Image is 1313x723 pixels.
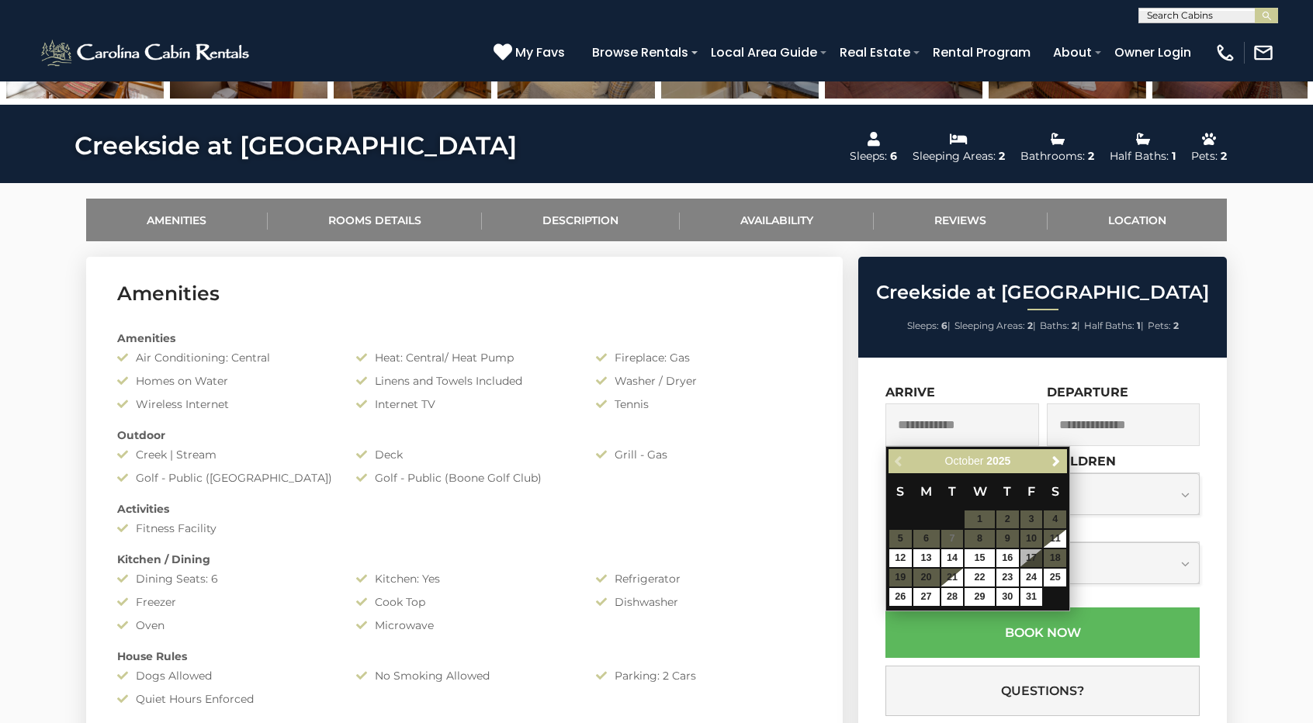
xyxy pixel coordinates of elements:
[986,455,1010,467] span: 2025
[106,552,823,567] div: Kitchen / Dining
[1107,39,1199,66] a: Owner Login
[925,39,1038,66] a: Rental Program
[106,396,345,412] div: Wireless Internet
[106,649,823,664] div: House Rules
[1020,588,1043,606] a: 31
[584,39,696,66] a: Browse Rentals
[907,320,939,331] span: Sleeps:
[106,501,823,517] div: Activities
[1046,451,1065,471] a: Next
[345,594,584,610] div: Cook Top
[913,549,940,567] a: 13
[106,571,345,586] div: Dining Seats: 6
[1020,569,1043,586] a: 24
[1047,385,1128,400] label: Departure
[965,588,994,606] a: 29
[1045,39,1100,66] a: About
[680,199,875,241] a: Availability
[945,455,984,467] span: October
[1252,42,1274,64] img: mail-regular-white.png
[941,549,964,567] a: 14
[1003,484,1011,499] span: Thursday
[345,617,584,633] div: Microwave
[584,350,823,365] div: Fireplace: Gas
[920,484,932,499] span: Monday
[996,549,1019,567] a: 16
[584,447,823,462] div: Grill - Gas
[345,373,584,389] div: Linens and Towels Included
[862,282,1223,303] h2: Creekside at [GEOGRAPHIC_DATA]
[584,373,823,389] div: Washer / Dryer
[996,569,1019,586] a: 23
[494,43,569,63] a: My Favs
[106,427,823,443] div: Outdoor
[1084,316,1144,336] li: |
[106,373,345,389] div: Homes on Water
[941,569,964,586] a: 21
[896,484,904,499] span: Sunday
[1047,454,1116,469] label: Children
[268,199,483,241] a: Rooms Details
[1044,530,1066,548] a: 11
[874,199,1048,241] a: Reviews
[106,521,345,536] div: Fitness Facility
[106,594,345,610] div: Freezer
[515,43,565,62] span: My Favs
[965,569,994,586] a: 22
[117,280,812,307] h3: Amenities
[106,470,345,486] div: Golf - Public ([GEOGRAPHIC_DATA])
[954,320,1025,331] span: Sleeping Areas:
[941,320,948,331] strong: 6
[106,350,345,365] div: Air Conditioning: Central
[1072,320,1077,331] strong: 2
[1051,484,1059,499] span: Saturday
[1050,455,1062,467] span: Next
[86,199,268,241] a: Amenities
[482,199,680,241] a: Description
[345,470,584,486] div: Golf - Public (Boone Golf Club)
[885,607,1200,658] button: Book Now
[345,396,584,412] div: Internet TV
[913,588,940,606] a: 27
[885,385,935,400] label: Arrive
[345,350,584,365] div: Heat: Central/ Heat Pump
[1048,199,1228,241] a: Location
[889,588,912,606] a: 26
[106,668,345,683] div: Dogs Allowed
[885,666,1200,716] button: Questions?
[973,484,987,499] span: Wednesday
[1214,42,1236,64] img: phone-regular-white.png
[1040,316,1080,336] li: |
[106,691,345,707] div: Quiet Hours Enforced
[965,549,994,567] a: 15
[584,571,823,586] div: Refrigerator
[941,588,964,606] a: 28
[39,37,254,68] img: White-1-2.png
[584,594,823,610] div: Dishwasher
[954,316,1036,336] li: |
[584,396,823,412] div: Tennis
[345,668,584,683] div: No Smoking Allowed
[948,484,956,499] span: Tuesday
[996,588,1019,606] a: 30
[889,549,912,567] a: 12
[703,39,825,66] a: Local Area Guide
[1137,320,1141,331] strong: 1
[345,571,584,586] div: Kitchen: Yes
[584,668,823,683] div: Parking: 2 Cars
[1027,484,1035,499] span: Friday
[1084,320,1135,331] span: Half Baths:
[832,39,918,66] a: Real Estate
[106,330,823,346] div: Amenities
[1173,320,1179,331] strong: 2
[1040,320,1069,331] span: Baths:
[907,316,951,336] li: |
[1027,320,1033,331] strong: 2
[1148,320,1171,331] span: Pets:
[345,447,584,462] div: Deck
[106,447,345,462] div: Creek | Stream
[1044,569,1066,586] a: 25
[106,617,345,633] div: Oven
